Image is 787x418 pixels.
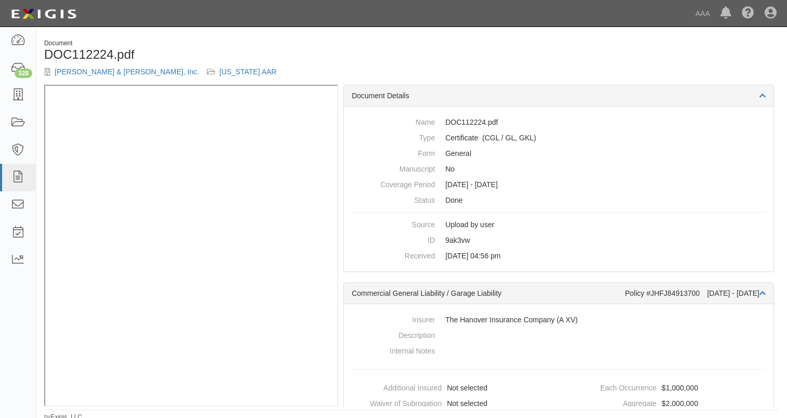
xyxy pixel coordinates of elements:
[352,130,766,146] dd: Commercial General Liability / Garage Liability Garage Keepers Liability
[352,130,435,143] dt: Type
[352,161,435,174] dt: Manuscript
[563,396,769,411] dd: $2,000,000
[352,192,435,205] dt: Status
[348,380,554,396] dd: Not selected
[742,7,754,20] i: Help Center - Complianz
[352,288,625,298] div: Commercial General Liability / Garage Liability
[352,146,766,161] dd: General
[352,161,766,177] dd: No
[352,343,435,356] dt: Internal Notes
[352,114,435,127] dt: Name
[352,114,766,130] dd: DOC112224.pdf
[348,396,554,411] dd: Not selected
[348,396,442,409] dt: Waiver of Subrogation
[348,380,442,393] dt: Additional Insured
[44,48,404,61] h1: DOC112224.pdf
[220,68,277,76] a: [US_STATE] AAR
[44,39,404,48] div: Document
[344,85,773,107] div: Document Details
[625,288,766,298] div: Policy #JHFJ84913700 [DATE] - [DATE]
[563,380,769,396] dd: $1,000,000
[563,380,656,393] dt: Each Occurrence
[352,312,435,325] dt: Insurer
[352,217,435,230] dt: Source
[352,328,435,341] dt: Description
[352,248,766,264] dd: [DATE] 04:56 pm
[352,232,435,245] dt: ID
[563,396,656,409] dt: Aggregate
[15,69,32,78] div: 328
[352,177,766,192] dd: [DATE] - [DATE]
[55,68,199,76] a: [PERSON_NAME] & [PERSON_NAME], Inc.
[352,217,766,232] dd: Upload by user
[352,177,435,190] dt: Coverage Period
[352,192,766,208] dd: Done
[352,232,766,248] dd: 9ak3vw
[352,312,766,328] dd: The Hanover Insurance Company (A XV)
[352,248,435,261] dt: Received
[690,3,715,24] a: AAA
[8,5,80,23] img: logo-5460c22ac91f19d4615b14bd174203de0afe785f0fc80cf4dbbc73dc1793850b.png
[352,146,435,159] dt: Form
